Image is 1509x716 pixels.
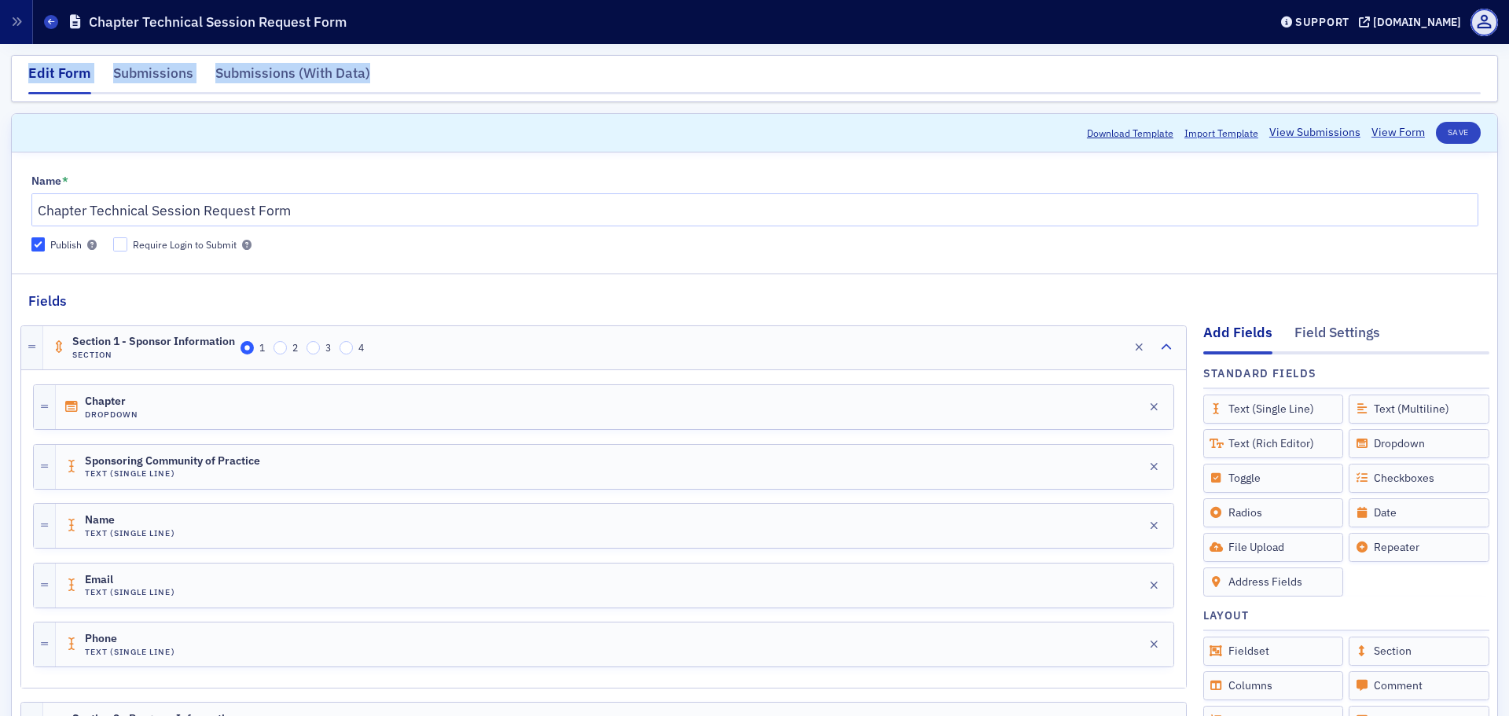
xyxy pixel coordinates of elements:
span: Sponsoring Community of Practice [85,455,260,468]
div: Submissions [113,63,193,92]
h4: Text (Single Line) [85,647,175,657]
div: Toggle [1203,464,1344,493]
span: Email [85,574,173,586]
span: Name [85,514,173,527]
input: 3 [307,341,321,355]
span: 1 [259,341,265,354]
h4: Text (Single Line) [85,587,175,597]
div: Submissions (With Data) [215,63,370,92]
input: 4 [340,341,354,355]
div: Field Settings [1294,322,1380,351]
div: Comment [1349,671,1489,700]
div: Checkboxes [1349,464,1489,493]
div: Dropdown [1349,429,1489,458]
div: Text (Multiline) [1349,395,1489,424]
div: Text (Single Line) [1203,395,1344,424]
a: View Submissions [1269,124,1360,141]
div: Fieldset [1203,637,1344,666]
h4: Text (Single Line) [85,468,260,479]
span: Profile [1470,9,1498,36]
div: Date [1349,498,1489,527]
button: Download Template [1087,126,1173,140]
h2: Fields [28,291,67,311]
input: Require Login to Submit [113,237,127,252]
div: Edit Form [28,63,91,94]
div: Columns [1203,671,1344,700]
div: Publish [50,238,82,252]
h1: Chapter Technical Session Request Form [89,13,347,31]
div: Require Login to Submit [133,238,237,252]
span: 3 [325,341,331,354]
div: Name [31,174,61,189]
div: [DOMAIN_NAME] [1373,15,1461,29]
span: Chapter [85,395,173,408]
button: Save [1436,122,1481,144]
span: Import Template [1184,126,1258,140]
h4: Text (Single Line) [85,528,175,538]
input: Publish [31,237,46,252]
input: 1 [240,341,255,355]
h4: Layout [1203,608,1250,624]
h4: Dropdown [85,409,173,420]
span: Phone [85,633,173,645]
div: Section [1349,637,1489,666]
div: Support [1295,15,1349,29]
button: [DOMAIN_NAME] [1359,17,1467,28]
div: Radios [1203,498,1344,527]
span: 4 [358,341,364,354]
div: Add Fields [1203,322,1272,354]
h4: Section [72,350,235,360]
div: Text (Rich Editor) [1203,429,1344,458]
abbr: This field is required [62,174,68,189]
a: View Form [1371,124,1425,141]
span: Section 1 - Sponsor Information [72,336,235,348]
h4: Standard Fields [1203,365,1317,382]
input: 2 [274,341,288,355]
span: 2 [292,341,298,354]
div: Repeater [1349,533,1489,562]
div: Address Fields [1203,567,1344,597]
div: File Upload [1203,533,1344,562]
